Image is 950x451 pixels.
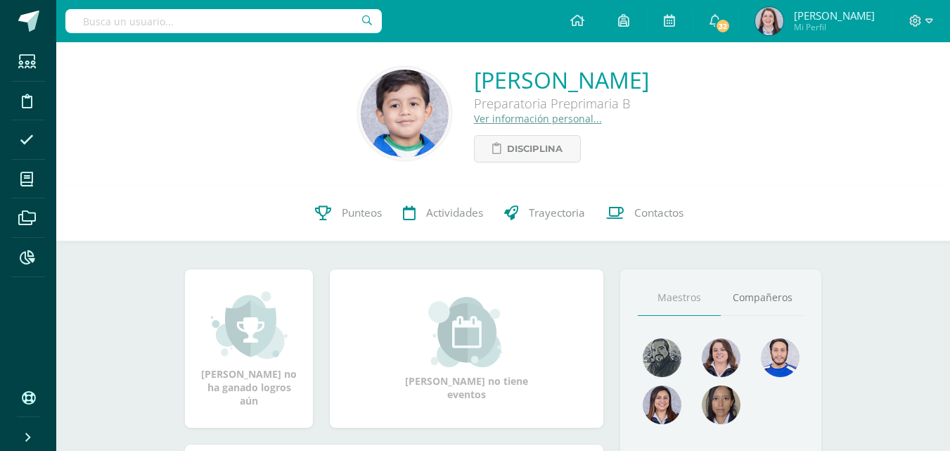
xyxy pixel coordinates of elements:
[211,290,288,360] img: achievement_small.png
[634,205,683,220] span: Contactos
[494,185,596,241] a: Trayectoria
[794,8,875,23] span: [PERSON_NAME]
[638,280,721,316] a: Maestros
[361,70,449,158] img: 8d536e85d9ac4ffa8a600096a4eb4ab6.png
[643,386,681,424] img: a8f2c24270f1f4adbf11eac07dfc80e1.png
[721,280,804,316] a: Compañeros
[392,185,494,241] a: Actividades
[397,297,537,401] div: [PERSON_NAME] no tiene eventos
[794,21,875,33] span: Mi Perfil
[529,205,585,220] span: Trayectoria
[474,95,649,112] div: Preparatoria Preprimaria B
[474,112,602,125] a: Ver información personal...
[428,297,505,367] img: event_small.png
[426,205,483,220] span: Actividades
[702,338,740,377] img: ca4e44176a2bc30c1592626e0cef586e.png
[65,9,382,33] input: Busca un usuario...
[755,7,783,35] img: 46637be256d535e9256e21443625f59e.png
[761,338,800,377] img: 7ac4dcbca4996c804fd7b9be957bdb41.png
[474,135,581,163] a: Disciplina
[715,18,731,34] span: 32
[596,185,694,241] a: Contactos
[199,290,299,407] div: [PERSON_NAME] no ha ganado logros aún
[702,386,740,424] img: f44f70a6adbdcf0a6c06a725c645ba63.png
[474,65,649,95] a: [PERSON_NAME]
[507,136,563,162] span: Disciplina
[342,205,382,220] span: Punteos
[643,338,681,377] img: 4179e05c207095638826b52d0d6e7b97.png
[304,185,392,241] a: Punteos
